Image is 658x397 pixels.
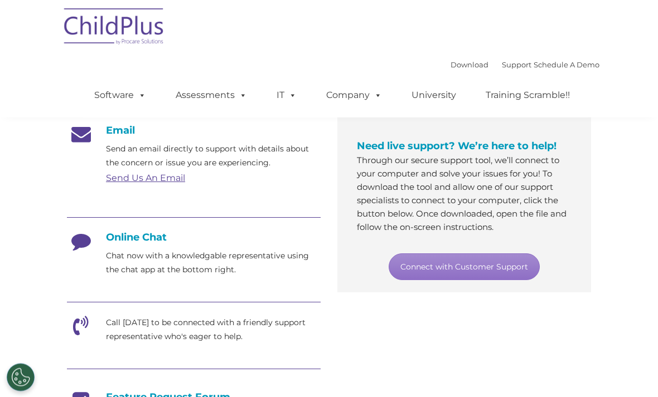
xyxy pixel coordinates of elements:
[315,84,393,106] a: Company
[83,84,157,106] a: Software
[7,364,35,391] button: Cookies Settings
[265,84,308,106] a: IT
[164,84,258,106] a: Assessments
[67,232,321,244] h4: Online Chat
[357,140,557,153] span: Need live support? We’re here to help!
[67,125,321,137] h4: Email
[502,60,531,69] a: Support
[400,84,467,106] a: University
[106,316,321,344] p: Call [DATE] to be connected with a friendly support representative who's eager to help.
[475,84,581,106] a: Training Scramble!!
[106,173,185,184] a: Send Us An Email
[106,249,321,277] p: Chat now with a knowledgable representative using the chat app at the bottom right.
[451,60,488,69] a: Download
[357,154,572,234] p: Through our secure support tool, we’ll connect to your computer and solve your issues for you! To...
[451,60,599,69] font: |
[59,1,170,56] img: ChildPlus by Procare Solutions
[106,143,321,170] p: Send an email directly to support with details about the concern or issue you are experiencing.
[389,254,540,281] a: Connect with Customer Support
[534,60,599,69] a: Schedule A Demo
